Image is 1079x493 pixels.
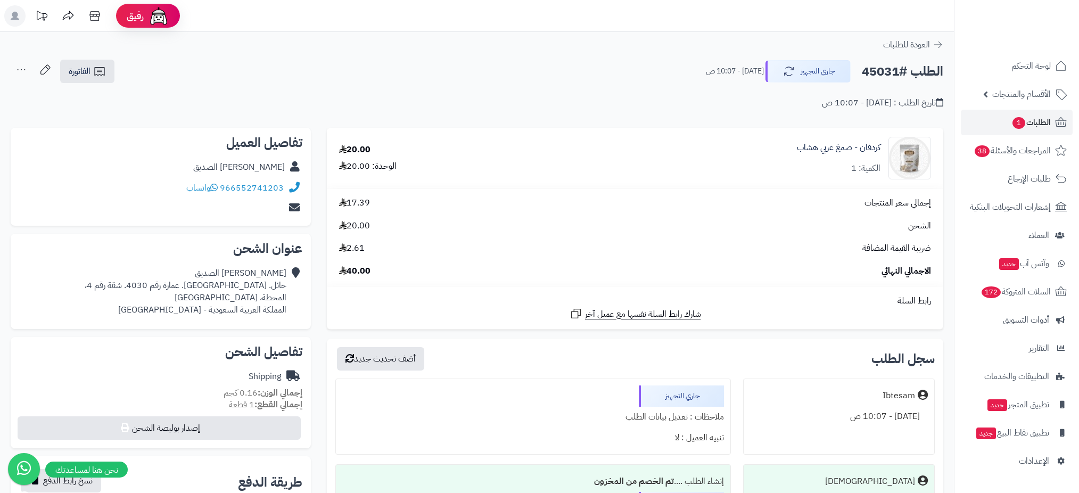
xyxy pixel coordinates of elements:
h2: طريقة الدفع [238,476,302,489]
button: أضف تحديث جديد [337,347,424,371]
a: واتساب [186,182,218,194]
a: المراجعات والأسئلة38 [961,138,1073,163]
a: التطبيقات والخدمات [961,364,1073,389]
a: كردفان - صمغ عربي هشاب [797,142,880,154]
span: جديد [976,428,996,439]
span: العودة للطلبات [883,38,930,51]
span: الفاتورة [69,65,90,78]
div: Shipping [249,371,281,383]
a: طلبات الإرجاع [961,166,1073,192]
span: الاجمالي النهائي [882,265,931,277]
div: الكمية: 1 [851,162,880,175]
span: 38 [975,145,990,157]
a: العودة للطلبات [883,38,943,51]
div: جاري التجهيز [639,385,724,407]
div: رابط السلة [331,295,939,307]
img: ai-face.png [148,5,169,27]
div: [DATE] - 10:07 ص [750,406,928,427]
span: الإعدادات [1019,454,1049,469]
div: [DEMOGRAPHIC_DATA] [825,475,915,488]
span: إشعارات التحويلات البنكية [970,200,1051,215]
div: إنشاء الطلب .... [342,471,724,492]
button: نسخ رابط الدفع [21,469,101,492]
span: التطبيقات والخدمات [984,369,1049,384]
a: تطبيق نقاط البيعجديد [961,420,1073,446]
img: karpro1-90x90.jpg [889,137,930,179]
span: 1 [1012,117,1025,129]
span: ضريبة القيمة المضافة [862,242,931,254]
a: الفاتورة [60,60,114,83]
div: تاريخ الطلب : [DATE] - 10:07 ص [822,97,943,109]
span: جديد [987,399,1007,411]
span: إجمالي سعر المنتجات [864,197,931,209]
span: 172 [982,286,1001,298]
span: أدوات التسويق [1003,313,1049,327]
a: إشعارات التحويلات البنكية [961,194,1073,220]
button: إصدار بوليصة الشحن [18,416,301,440]
span: رفيق [127,10,144,22]
a: أدوات التسويق [961,307,1073,333]
div: Ibtesam [883,390,915,402]
div: ملاحظات : تعديل بيانات الطلب [342,407,724,428]
span: شارك رابط السلة نفسها مع عميل آخر [585,308,701,321]
span: 17.39 [339,197,370,209]
a: التقارير [961,335,1073,361]
a: تحديثات المنصة [28,5,55,29]
span: السلات المتروكة [981,284,1051,299]
div: تنبيه العميل : لا [342,428,724,448]
a: لوحة التحكم [961,53,1073,79]
h2: تفاصيل العميل [19,136,302,149]
div: [PERSON_NAME] الصديق حائل. [GEOGRAPHIC_DATA]. عمارة رقم 4030. شقة رقم 4، المحطة، [GEOGRAPHIC_DATA... [85,267,286,316]
span: وآتس آب [998,256,1049,271]
a: وآتس آبجديد [961,251,1073,276]
span: 2.61 [339,242,365,254]
span: الطلبات [1011,115,1051,130]
button: جاري التجهيز [765,60,851,83]
span: 20.00 [339,220,370,232]
small: [DATE] - 10:07 ص [706,66,764,77]
span: طلبات الإرجاع [1008,171,1051,186]
div: الوحدة: 20.00 [339,160,397,172]
span: جديد [999,258,1019,270]
span: الأقسام والمنتجات [992,87,1051,102]
a: السلات المتروكة172 [961,279,1073,305]
span: 40.00 [339,265,370,277]
small: 1 قطعة [229,398,302,411]
a: 966552741203 [220,182,284,194]
b: تم الخصم من المخزون [594,475,674,488]
strong: إجمالي القطع: [254,398,302,411]
strong: إجمالي الوزن: [258,387,302,399]
h2: عنوان الشحن [19,242,302,255]
a: الإعدادات [961,448,1073,474]
small: 0.16 كجم [224,387,302,399]
div: 20.00 [339,144,370,156]
div: [PERSON_NAME] الصديق [193,161,285,174]
span: التقارير [1029,341,1049,356]
span: الشحن [908,220,931,232]
h2: الطلب #45031 [862,61,943,83]
a: العملاء [961,223,1073,248]
a: شارك رابط السلة نفسها مع عميل آخر [570,307,701,321]
span: العملاء [1028,228,1049,243]
span: تطبيق نقاط البيع [975,425,1049,440]
span: المراجعات والأسئلة [974,143,1051,158]
span: لوحة التحكم [1011,59,1051,73]
img: logo-2.png [1007,28,1069,51]
h3: سجل الطلب [871,352,935,365]
h2: تفاصيل الشحن [19,346,302,358]
a: تطبيق المتجرجديد [961,392,1073,417]
span: تطبيق المتجر [986,397,1049,412]
a: الطلبات1 [961,110,1073,135]
span: نسخ رابط الدفع [43,474,93,487]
